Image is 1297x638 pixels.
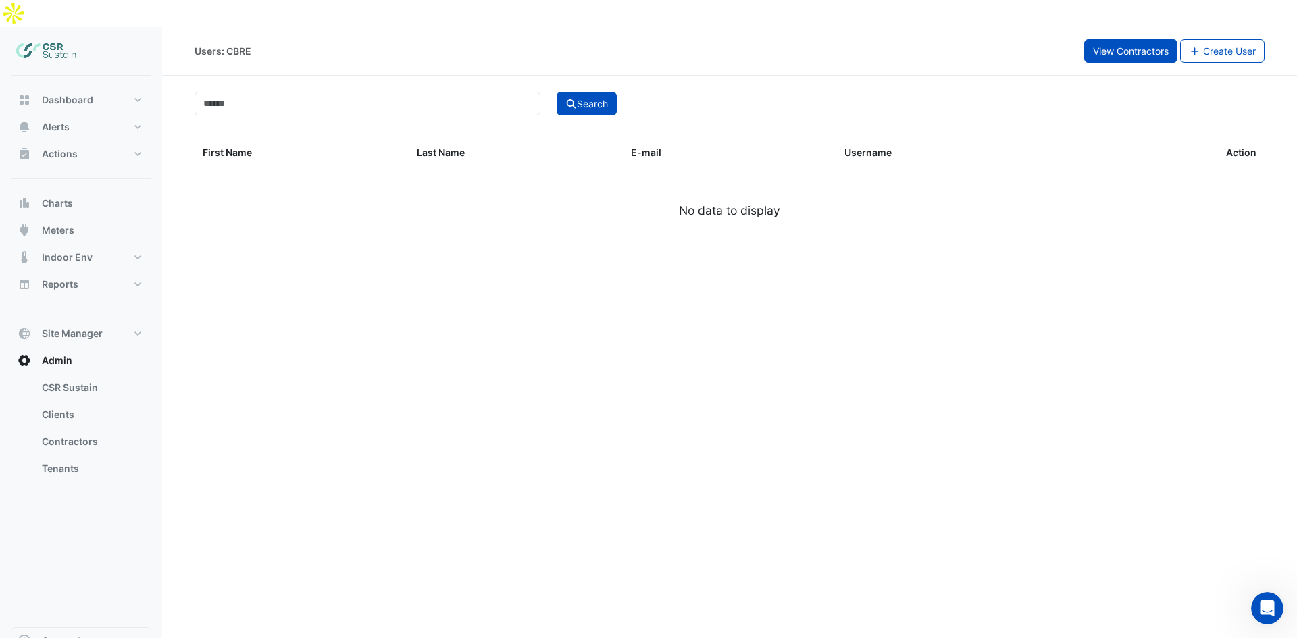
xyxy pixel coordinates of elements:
[11,271,151,298] button: Reports
[66,17,147,30] p: Active over [DATE]
[42,93,93,107] span: Dashboard
[42,277,78,291] span: Reports
[237,5,261,30] div: Close
[42,147,78,161] span: Actions
[844,147,892,158] span: Username
[1251,592,1283,624] iframe: Intercom live chat
[64,442,75,453] button: Upload attachment
[11,78,259,200] div: CIM says…
[11,86,151,113] button: Dashboard
[31,401,151,428] a: Clients
[232,437,253,458] button: Send a message…
[11,320,151,347] button: Site Manager
[18,196,31,210] app-icon: Charts
[18,327,31,340] app-icon: Site Manager
[42,327,103,340] span: Site Manager
[11,244,151,271] button: Indoor Env
[43,442,53,453] button: Gif picker
[42,196,73,210] span: Charts
[1203,45,1256,57] span: Create User
[39,7,60,29] img: Profile image for CIM
[66,7,85,17] h1: CIM
[1180,39,1265,63] button: Create User
[195,202,1265,219] div: No data to display
[16,38,77,65] img: Company Logo
[18,250,31,264] app-icon: Indoor Env
[417,147,465,158] span: Last Name
[28,95,49,116] img: Profile image for CIM
[631,147,661,158] span: E-mail
[18,93,31,107] app-icon: Dashboard
[42,250,93,264] span: Indoor Env
[11,414,259,437] textarea: Message…
[11,190,151,217] button: Charts
[18,277,31,291] app-icon: Reports
[1226,145,1256,161] span: Action
[31,455,151,482] a: Tenants
[28,127,243,167] div: Hi [PERSON_NAME], Need help or have any questions? Drop CIM a message below.
[11,374,151,487] div: Admin
[18,120,31,134] app-icon: Alerts
[203,147,252,158] span: First Name
[195,44,251,58] div: Users: CBRE
[557,92,617,115] button: Search
[42,120,70,134] span: Alerts
[18,354,31,367] app-icon: Admin
[11,217,151,244] button: Meters
[11,140,151,167] button: Actions
[31,428,151,455] a: Contractors
[18,147,31,161] app-icon: Actions
[1084,39,1177,63] button: View Contractors
[42,223,74,237] span: Meters
[31,374,151,401] a: CSR Sustain
[211,5,237,31] button: Home
[21,442,32,453] button: Emoji picker
[9,5,34,31] button: go back
[60,100,76,110] span: CIM
[11,113,151,140] button: Alerts
[18,223,31,237] app-icon: Meters
[1093,45,1169,57] span: View Contractors
[11,347,151,374] button: Admin
[42,354,72,367] span: Admin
